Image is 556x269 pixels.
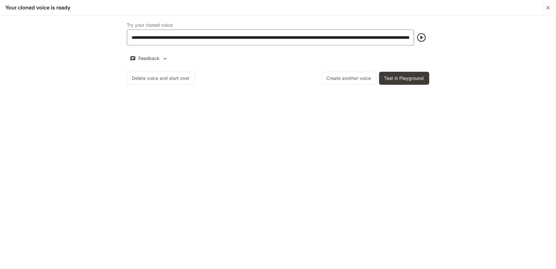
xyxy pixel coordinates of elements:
h5: Your cloned voice is ready [5,4,70,11]
button: Create another voice [321,72,377,85]
button: Feedback [127,53,171,64]
button: Delete voice and start over [127,72,195,85]
p: Try your cloned voice [127,23,173,27]
button: Test in Playground [379,72,429,85]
